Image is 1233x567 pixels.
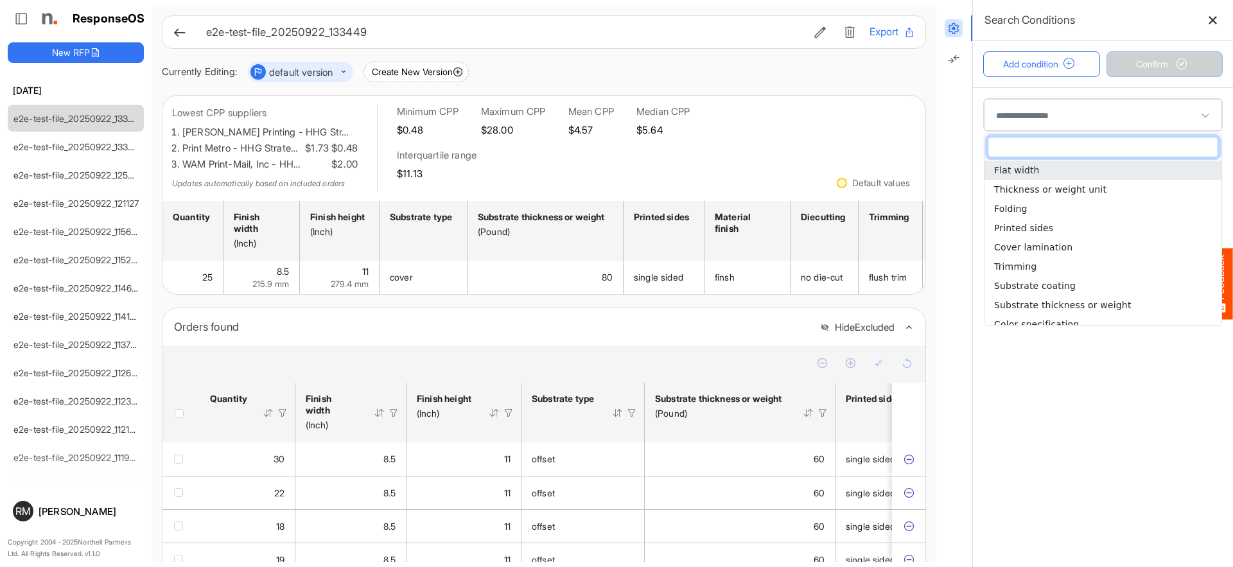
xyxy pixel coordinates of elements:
div: Trimming [869,211,908,223]
span: 18 [276,521,284,532]
h6: Search Conditions [984,11,1075,29]
td: f40a167d-6f80-4cbc-9421-252bb9b4d8e5 is template cell Column Header [892,442,928,476]
td: 11 is template cell Column Header httpsnorthellcomontologiesmapping-rulesmeasurementhasfinishsize... [407,476,521,509]
span: Cover lamination [994,242,1072,252]
div: Filter Icon [626,407,638,419]
a: e2e-test-file_20250922_112320 [13,396,143,406]
div: Finish height [310,211,365,223]
td: 22 is template cell Column Header httpsnorthellcomontologiesmapping-rulesorderhasquantity [200,476,295,509]
div: Default values [852,179,910,188]
td: single sided is template cell Column Header httpsnorthellcomontologiesmapping-rulesmanufacturingh... [835,476,951,509]
td: 8.5 is template cell Column Header httpsnorthellcomontologiesmapping-rulesmeasurementhasfinishsiz... [295,476,407,509]
div: Currently Editing: [162,64,238,80]
div: Finish width [306,393,357,416]
td: 8.5 is template cell Column Header httpsnorthellcomontologiesmapping-rulesmeasurementhasfinishsiz... [295,509,407,543]
td: finsh is template cell Column Header httpsnorthellcomontologiesmapping-rulesmanufacturinghassubst... [704,261,791,294]
td: 7af851ff-ba23-4a6b-bd2b-3aa6715b3ebf is template cell Column Header [892,476,928,509]
span: 60 [814,554,825,565]
span: 215.9 mm [252,279,289,289]
div: (Pound) [478,226,609,238]
td: offset is template cell Column Header httpsnorthellcomontologiesmapping-rulesmaterialhassubstrate... [521,442,645,476]
span: 8.5 [277,266,289,277]
h5: $11.13 [397,168,477,179]
td: 60 is template cell Column Header httpsnorthellcomontologiesmapping-rulesmaterialhasmaterialthick... [645,476,835,509]
a: e2e-test-file_20250922_121127 [13,198,139,209]
h6: [DATE] [8,83,144,98]
h6: e2e-test-file_20250922_133449 [206,27,800,38]
a: e2e-test-file_20250922_111950 [13,452,141,463]
span: $0.48 [329,141,358,157]
span: offset [532,521,555,532]
span: 8.5 [383,487,396,498]
button: Exclude [902,554,915,566]
span: single sided [846,453,895,464]
span: Thickness or weight unit [994,184,1106,195]
p: Lowest CPP suppliers [172,105,358,121]
td: cover is template cell Column Header httpsnorthellcomontologiesmapping-rulesmaterialhassubstratem... [380,261,468,294]
td: checkbox [162,509,200,543]
h6: Interquartile range [397,149,477,162]
span: 11 [504,487,511,498]
a: e2e-test-file_20250922_115221 [13,254,140,265]
span: Substrate coating [994,281,1076,291]
a: e2e-test-file_20250922_115612 [13,226,140,237]
td: flush trim is template cell Column Header httpsnorthellcomontologiesmapping-rulesmanufacturinghas... [859,261,923,294]
span: 8.5 [383,554,396,565]
div: Filter Icon [277,407,288,419]
button: Create New Version [363,62,469,82]
td: offset is template cell Column Header httpsnorthellcomontologiesmapping-rulesmaterialhassubstrate... [521,509,645,543]
td: no die-cut is template cell Column Header httpsnorthellcomontologiesmapping-rulesmanufacturinghas... [791,261,859,294]
div: Finish height [417,393,472,405]
a: e2e-test-file_20250922_112643 [13,367,143,378]
td: d747e594-d76e-4f3a-ba04-bbe61677c205 is template cell Column Header [892,509,928,543]
span: cover [390,272,413,283]
div: Filter Icon [503,407,514,419]
h5: $5.64 [636,125,690,135]
span: flush trim [869,272,907,283]
td: single sided is template cell Column Header httpsnorthellcomontologiesmapping-rulesmanufacturingh... [835,442,951,476]
div: Printed sides [846,393,902,405]
td: 8.5 is template cell Column Header httpsnorthellcomontologiesmapping-rulesmeasurementhasfinishsiz... [223,261,300,294]
td: checkbox [162,476,200,509]
span: Flat width [994,165,1040,175]
span: 19 [276,554,284,565]
span: 11 [504,453,511,464]
div: Orders found [174,318,810,336]
h5: $28.00 [481,125,546,135]
a: e2e-test-file_20250922_133214 [13,141,143,152]
button: New RFP [8,42,144,63]
span: Trimming [994,261,1036,272]
td: 11 is template cell Column Header httpsnorthellcomontologiesmapping-rulesmeasurementhasfinishsize... [300,261,380,294]
td: no folding is template cell Column Header httpsnorthellcomontologiesmapping-rulesmanufacturinghas... [923,261,990,294]
a: e2e-test-file_20250922_113700 [13,339,143,350]
span: $1.73 [302,141,329,157]
div: Substrate thickness or weight [655,393,786,405]
div: dropdownlist [984,133,1222,326]
td: 11 is template cell Column Header httpsnorthellcomontologiesmapping-rulesmeasurementhasfinishsize... [407,509,521,543]
div: Substrate thickness or weight [478,211,609,223]
button: Confirm Progress [1106,51,1223,77]
h6: Maximum CPP [481,105,546,118]
div: Substrate type [532,393,595,405]
span: 8.5 [383,453,396,464]
button: Delete [840,24,859,40]
button: HideExcluded [820,322,895,333]
span: no die-cut [801,272,843,283]
span: finsh [715,272,735,283]
div: Filter Icon [388,407,399,419]
span: offset [532,487,555,498]
div: Quantity [210,393,246,405]
h6: Median CPP [636,105,690,118]
div: Substrate type [390,211,453,223]
button: Exclude [902,453,915,466]
span: single sided [846,487,895,498]
span: offset [532,554,555,565]
td: single sided is template cell Column Header httpsnorthellcomontologiesmapping-rulesmanufacturingh... [835,509,951,543]
p: Copyright 2004 - 2025 Northell Partners Ltd. All Rights Reserved. v 1.1.0 [8,537,144,559]
div: (Pound) [655,408,786,419]
h6: Mean CPP [568,105,614,118]
input: dropdownlistfilter [988,137,1218,157]
span: 279.4 mm [331,279,369,289]
span: 60 [814,521,825,532]
span: single sided [634,272,683,283]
